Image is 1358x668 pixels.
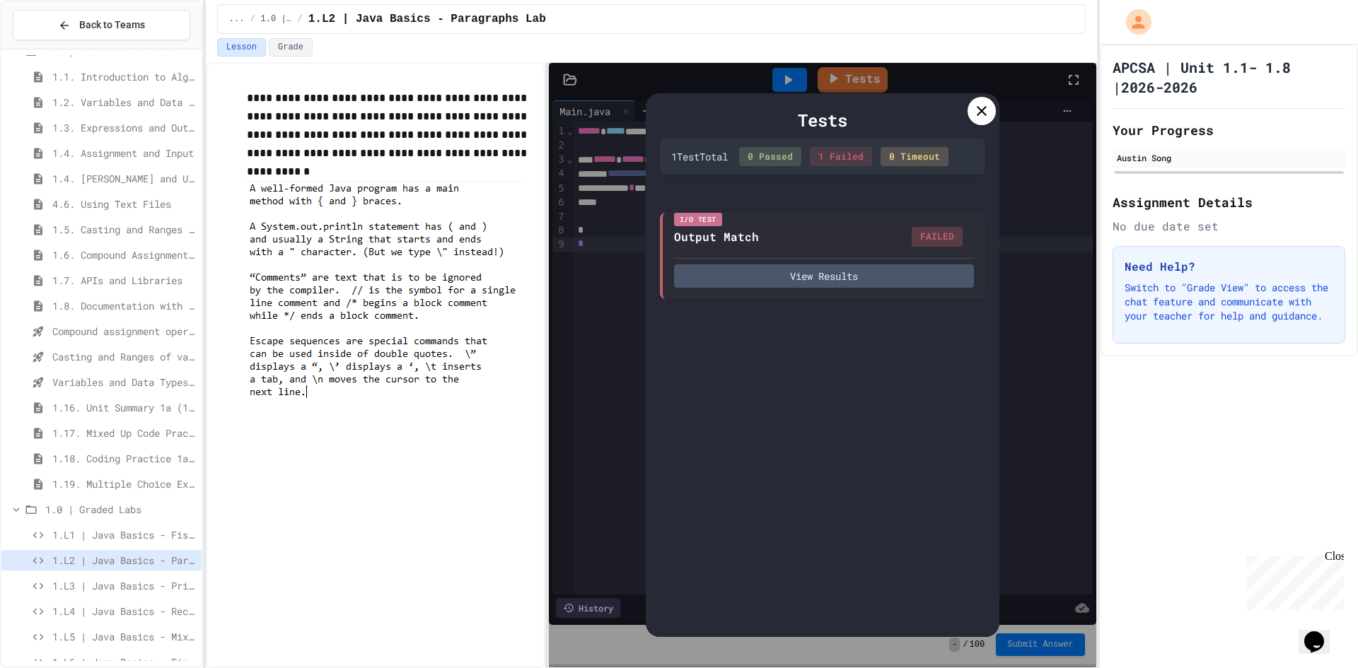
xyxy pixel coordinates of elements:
[52,629,196,644] span: 1.L5 | Java Basics - Mixed Number Lab
[52,578,196,593] span: 1.L3 | Java Basics - Printing Code Lab
[52,349,196,364] span: Casting and Ranges of variables - Quiz
[674,264,974,288] button: View Results
[1117,151,1341,164] div: Austin Song
[52,375,196,389] span: Variables and Data Types - Quiz
[52,527,196,542] span: 1.L1 | Java Basics - Fish Lab
[671,149,728,164] div: 1 Test Total
[52,69,196,84] span: 1.1. Introduction to Algorithms, Programming, and Compilers
[52,553,196,568] span: 1.L2 | Java Basics - Paragraphs Lab
[52,171,196,186] span: 1.4. [PERSON_NAME] and User Input
[269,38,313,57] button: Grade
[1113,120,1345,140] h2: Your Progress
[6,6,98,90] div: Chat with us now!Close
[1125,258,1333,275] h3: Need Help?
[52,120,196,135] span: 1.3. Expressions and Output [New]
[1241,550,1344,610] iframe: chat widget
[52,400,196,415] span: 1.16. Unit Summary 1a (1.1-1.6)
[52,197,196,211] span: 4.6. Using Text Files
[881,147,948,167] div: 0 Timeout
[52,604,196,619] span: 1.L4 | Java Basics - Rectangle Lab
[1113,218,1345,235] div: No due date set
[229,13,245,25] span: ...
[52,298,196,313] span: 1.8. Documentation with Comments and Preconditions
[52,95,196,110] span: 1.2. Variables and Data Types
[45,502,196,517] span: 1.0 | Graded Labs
[1113,57,1345,97] h1: APCSA | Unit 1.1- 1.8 |2026-2026
[52,222,196,237] span: 1.5. Casting and Ranges of Values
[298,13,303,25] span: /
[912,227,963,247] div: FAILED
[1299,611,1344,654] iframe: chat widget
[261,13,292,25] span: 1.0 | Graded Labs
[308,11,546,28] span: 1.L2 | Java Basics - Paragraphs Lab
[1113,192,1345,212] h2: Assignment Details
[660,107,985,133] div: Tests
[1125,281,1333,323] p: Switch to "Grade View" to access the chat feature and communicate with your teacher for help and ...
[217,38,266,57] button: Lesson
[1111,6,1155,38] div: My Account
[79,18,145,33] span: Back to Teams
[810,147,872,167] div: 1 Failed
[52,451,196,466] span: 1.18. Coding Practice 1a (1.1-1.6)
[52,476,196,491] span: 1.19. Multiple Choice Exercises for Unit 1a (1.1-1.6)
[674,213,722,226] div: I/O Test
[52,273,196,288] span: 1.7. APIs and Libraries
[674,228,759,245] div: Output Match
[250,13,255,25] span: /
[739,147,801,167] div: 0 Passed
[52,324,196,339] span: Compound assignment operators - Quiz
[52,426,196,440] span: 1.17. Mixed Up Code Practice 1.1-1.6
[52,247,196,262] span: 1.6. Compound Assignment Operators
[52,146,196,160] span: 1.4. Assignment and Input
